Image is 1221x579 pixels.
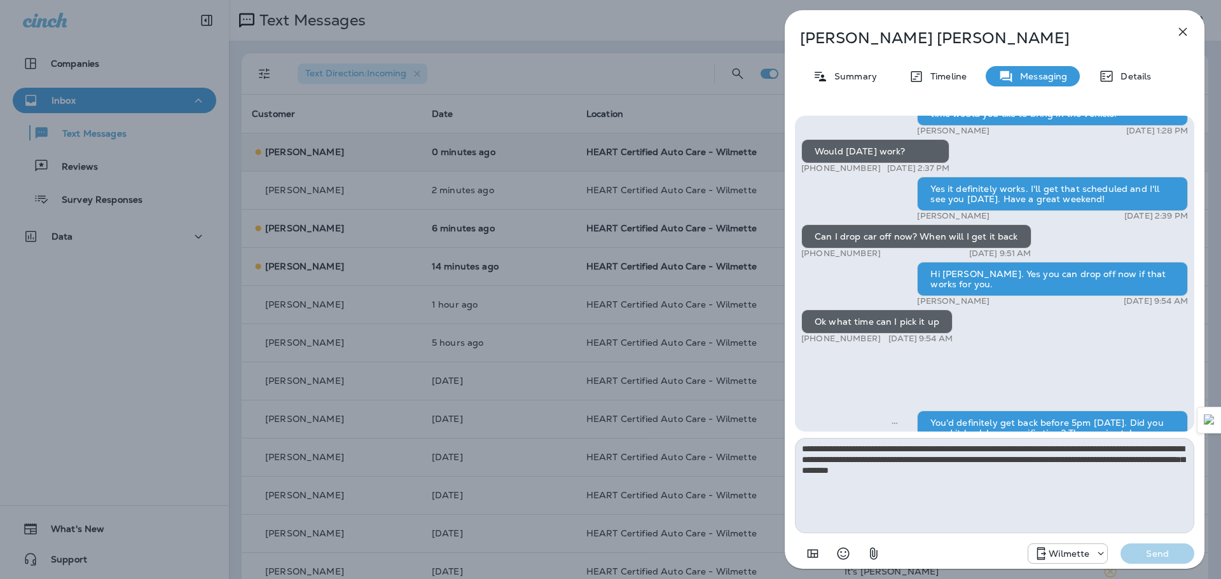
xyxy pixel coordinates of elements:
[887,163,949,174] p: [DATE] 2:37 PM
[800,541,825,566] button: Add in a premade template
[1014,71,1067,81] p: Messaging
[801,163,881,174] p: [PHONE_NUMBER]
[1114,71,1151,81] p: Details
[969,249,1031,259] p: [DATE] 9:51 AM
[917,296,990,306] p: [PERSON_NAME]
[801,310,953,334] div: Ok what time can I pick it up
[1204,414,1215,426] img: Detect Auto
[801,249,881,259] p: [PHONE_NUMBER]
[924,71,967,81] p: Timeline
[828,71,877,81] p: Summary
[801,139,949,163] div: Would [DATE] work?
[1028,546,1107,561] div: +1 (847) 865-9557
[917,177,1188,211] div: Yes it definitely works. I'll get that scheduled and I'll see you [DATE]. Have a great weekend!
[1049,548,1089,559] p: Wilmette
[917,211,990,221] p: [PERSON_NAME]
[917,262,1188,296] div: Hi [PERSON_NAME]. Yes you can drop off now if that works for you.
[831,541,856,566] button: Select an emoji
[917,126,990,136] p: [PERSON_NAME]
[917,411,1188,475] div: You'd definitely get back before 5pm [DATE]. Did you need it back by a specific time? The service...
[801,224,1031,249] div: Can I drop car off now? When will I get it back
[1124,211,1188,221] p: [DATE] 2:39 PM
[892,416,898,428] span: Sent
[1126,126,1188,136] p: [DATE] 1:28 PM
[800,29,1147,47] p: [PERSON_NAME] [PERSON_NAME]
[801,334,881,344] p: [PHONE_NUMBER]
[888,334,953,344] p: [DATE] 9:54 AM
[1124,296,1188,306] p: [DATE] 9:54 AM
